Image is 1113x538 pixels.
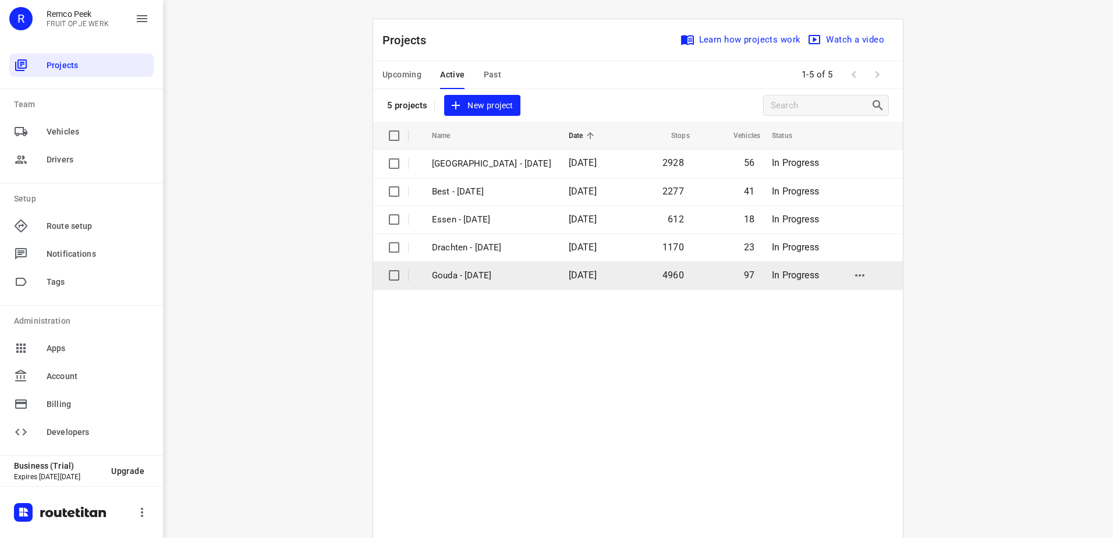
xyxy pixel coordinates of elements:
span: 1170 [662,242,684,253]
p: Team [14,98,154,111]
span: 56 [744,157,754,168]
span: Billing [47,398,149,410]
span: Account [47,370,149,383]
span: 23 [744,242,754,253]
span: [DATE] [569,186,597,197]
div: Billing [9,392,154,416]
span: In Progress [772,214,819,225]
span: 4960 [662,270,684,281]
div: Account [9,364,154,388]
div: Vehicles [9,120,154,143]
span: 41 [744,186,754,197]
span: [DATE] [569,242,597,253]
span: Past [484,68,502,82]
p: Business (Trial) [14,461,102,470]
span: Name [432,129,466,143]
span: Developers [47,426,149,438]
span: Tags [47,276,149,288]
span: In Progress [772,157,819,168]
p: Essen - [DATE] [432,213,551,226]
span: In Progress [772,242,819,253]
span: [DATE] [569,270,597,281]
span: Status [772,129,807,143]
input: Search projects [771,97,871,115]
span: Vehicles [47,126,149,138]
p: Remco Peek [47,9,109,19]
span: In Progress [772,186,819,197]
span: Upgrade [111,466,144,476]
span: Vehicles [718,129,760,143]
p: FRUIT OP JE WERK [47,20,109,28]
span: In Progress [772,270,819,281]
span: 2277 [662,186,684,197]
p: Administration [14,315,154,327]
span: Active [440,68,465,82]
span: Drivers [47,154,149,166]
div: Tags [9,270,154,293]
span: [DATE] [569,214,597,225]
p: Best - [DATE] [432,185,551,199]
span: Stops [656,129,690,143]
div: Developers [9,420,154,444]
span: 18 [744,214,754,225]
p: Projects [382,31,436,49]
p: Expires [DATE][DATE] [14,473,102,481]
div: R [9,7,33,30]
p: [GEOGRAPHIC_DATA] - [DATE] [432,157,551,171]
p: Gouda - [DATE] [432,269,551,282]
span: 2928 [662,157,684,168]
div: Projects [9,54,154,77]
span: 612 [668,214,684,225]
span: Route setup [47,220,149,232]
p: 5 projects [387,100,427,111]
span: Upcoming [382,68,421,82]
span: Date [569,129,598,143]
p: Drachten - [DATE] [432,241,551,254]
p: Setup [14,193,154,205]
span: Apps [47,342,149,355]
span: Notifications [47,248,149,260]
span: 97 [744,270,754,281]
button: New project [444,95,520,116]
span: 1-5 of 5 [797,62,838,87]
span: Previous Page [842,63,866,86]
div: Search [871,98,888,112]
span: Projects [47,59,149,72]
div: Notifications [9,242,154,266]
button: Upgrade [102,461,154,482]
span: New project [451,98,513,113]
div: Route setup [9,214,154,238]
div: Apps [9,337,154,360]
div: Drivers [9,148,154,171]
span: Next Page [866,63,889,86]
span: [DATE] [569,157,597,168]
